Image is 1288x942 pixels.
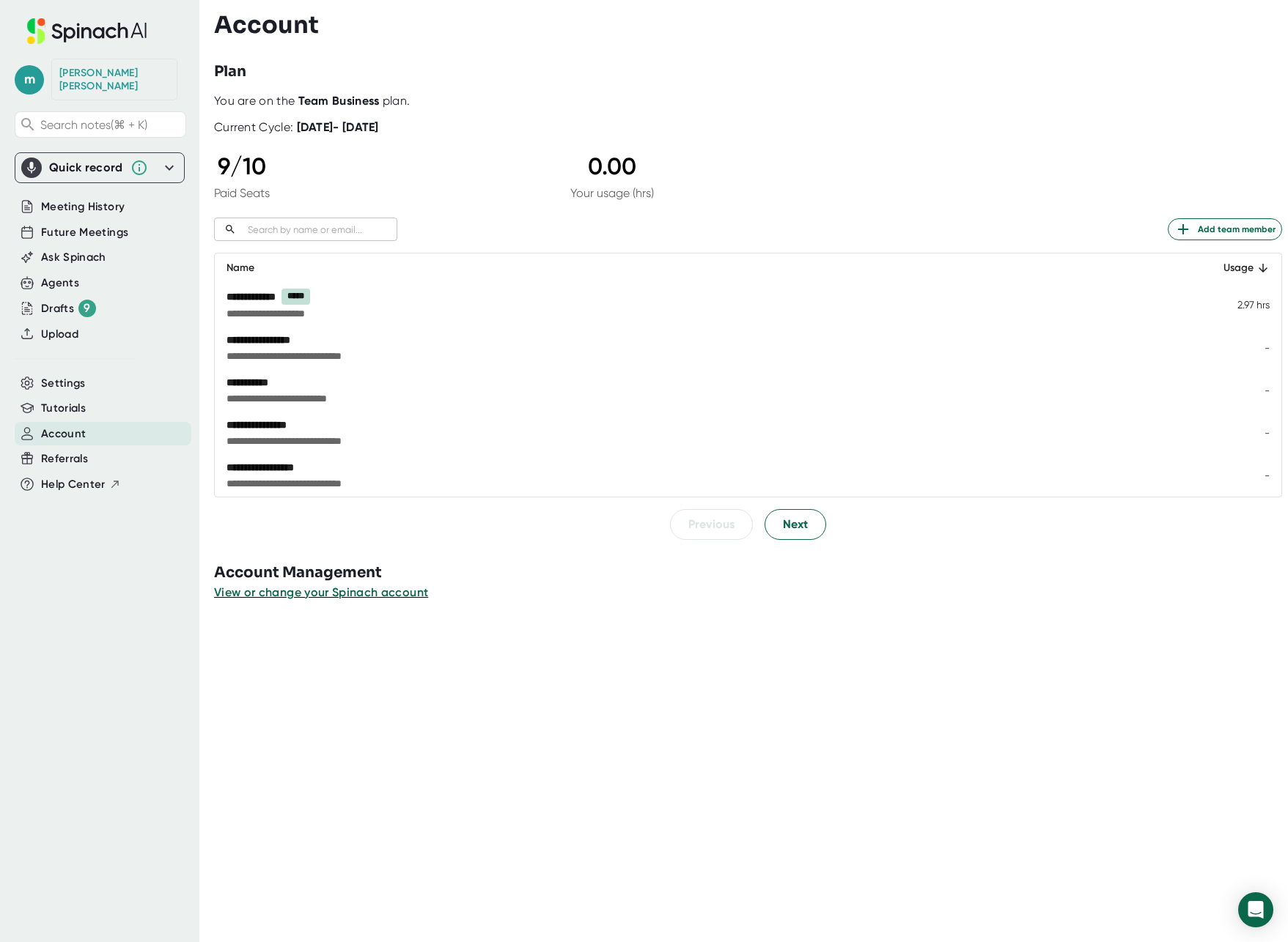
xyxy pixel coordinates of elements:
button: Account [41,426,86,442]
button: Future Meetings [41,224,128,241]
td: - [924,369,1281,412]
h3: Plan [214,61,246,83]
span: View or change your Spinach account [214,585,428,599]
div: Open Intercom Messenger [1238,892,1273,927]
div: Mike Britton [59,67,169,92]
b: [DATE] - [DATE] [297,120,379,134]
span: Previous [688,516,735,533]
span: Search notes (⌘ + K) [40,118,147,132]
button: Referrals [41,450,88,467]
div: 9 / 10 [214,152,270,180]
span: Add team member [1174,220,1276,238]
div: Quick record [21,153,178,182]
b: Team Business [298,94,380,108]
div: Drafts [41,300,96,317]
button: Help Center [41,476,121,493]
button: Tutorials [41,400,86,417]
h3: Account Management [214,562,1288,584]
td: - [924,454,1281,497]
div: Current Cycle: [214,120,379,135]
button: View or change your Spinach account [214,584,428,601]
td: - [924,412,1281,454]
div: Your usage (hrs) [570,186,654,200]
button: Add team member [1168,218,1282,240]
button: Settings [41,375,86,392]
div: 9 [78,300,96,317]
td: - [924,327,1281,369]
div: Name [227,259,913,277]
div: You are on the plan. [214,94,1282,108]
button: Meeting History [41,199,125,215]
span: Next [783,516,808,533]
button: Ask Spinach [41,249,106,266]
div: Paid Seats [214,186,270,200]
span: m [15,65,44,94]
button: Agents [41,275,79,292]
button: Drafts 9 [41,300,96,317]
div: 0.00 [570,152,654,180]
button: Next [765,509,826,540]
td: 2.97 hrs [924,283,1281,326]
div: Quick record [49,160,123,175]
input: Search by name or email... [242,221,397,238]
div: Usage [936,259,1270,277]
span: Help Center [41,476,106,493]
button: Upload [41,326,78,343]
button: Previous [670,509,753,540]
h3: Account [214,11,319,39]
